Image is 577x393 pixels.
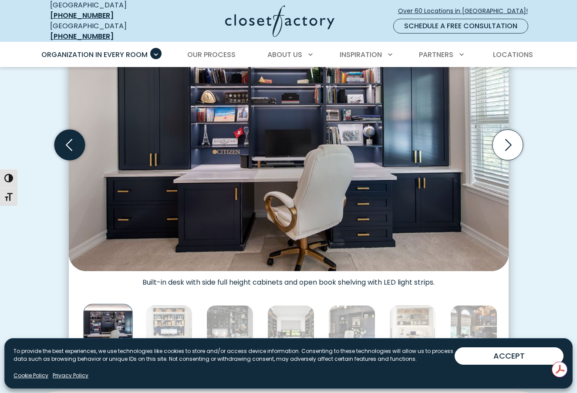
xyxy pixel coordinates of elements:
img: Dual workstation home office with glass-front upper cabinetry, full-extension drawers, overhead c... [267,305,314,352]
a: Cookie Policy [13,372,48,380]
img: Custom home office grey cabinetry with wall safe and mini fridge [328,305,375,352]
a: [PHONE_NUMBER] [50,31,114,41]
img: Built-in desk with side full height cabinets and open book shelving with LED light strips. [69,3,509,271]
a: [PHONE_NUMBER] [50,10,114,20]
a: Schedule a Free Consultation [393,19,528,34]
span: Over 60 Locations in [GEOGRAPHIC_DATA]! [398,7,535,16]
nav: Primary Menu [35,43,542,67]
img: Sophisticated home office with dark wood cabinetry, metallic backsplash, under-cabinet lighting, ... [450,305,497,352]
a: Privacy Policy [53,372,88,380]
img: Home office wall unit with rolling ladder, glass panel doors, and integrated LED lighting. [206,305,253,352]
span: Locations [493,50,533,60]
span: Partners [419,50,453,60]
figcaption: Built-in desk with side full height cabinets and open book shelving with LED light strips. [69,271,509,287]
span: Organization in Every Room [41,50,148,60]
img: Closet Factory Logo [225,5,334,37]
p: To provide the best experiences, we use technologies like cookies to store and/or access device i... [13,347,455,363]
div: [GEOGRAPHIC_DATA] [50,21,157,42]
img: Built-in desk with side full height cabinets and open book shelving with LED light strips. [83,304,132,353]
button: Previous slide [51,126,88,164]
span: Our Process [187,50,236,60]
img: Built-in work station into closet with open shelving and integrated LED lighting. [145,305,192,352]
a: Over 60 Locations in [GEOGRAPHIC_DATA]! [398,3,535,19]
span: About Us [267,50,302,60]
img: Compact, closet-style workstation with two-tier open shelving, wicker baskets, framed prints, and... [389,305,436,352]
button: Next slide [489,126,526,164]
span: Inspiration [340,50,382,60]
button: ACCEPT [455,347,564,365]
